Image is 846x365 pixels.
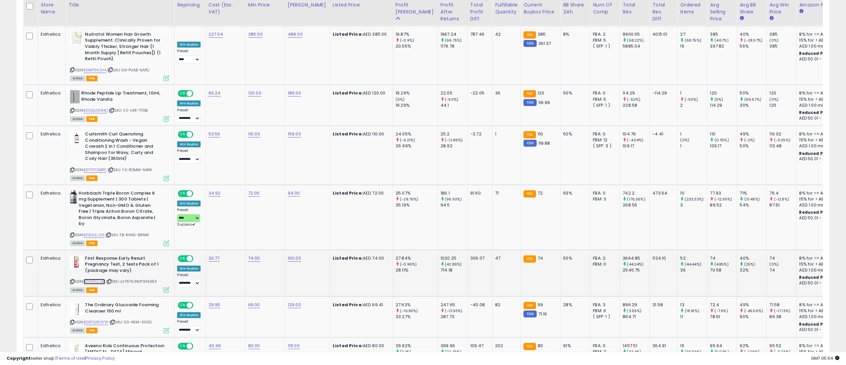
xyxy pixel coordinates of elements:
[593,190,615,196] div: FBA: 0
[84,108,108,113] a: B0DQLDX84D
[538,255,543,261] span: 74
[538,131,543,137] span: 110
[177,42,201,48] div: Win BuyBox
[710,255,737,261] div: 74
[41,255,60,261] div: Esthetica
[710,143,737,149] div: 109.17
[84,67,106,73] a: B0B4T5N2H4
[192,256,203,261] span: OFF
[769,16,773,21] small: Avg Win Price.
[523,99,536,106] small: FBM
[652,131,672,137] div: -4.41
[333,190,388,196] div: AED 72.00
[70,76,85,81] span: All listings currently available for purchase on Amazon
[685,197,704,202] small: (233.33%)
[627,197,645,202] small: (176.36%)
[714,38,729,43] small: (4.67%)
[333,255,363,261] b: Listed Price:
[192,191,203,196] span: OFF
[70,343,83,356] img: 31YFnum0t-L._SL40_.jpg
[41,90,60,96] div: Esthetica
[248,255,260,262] a: 74.00
[799,9,803,15] small: Amazon Fees.
[445,137,463,143] small: (-12.86%)
[623,2,647,16] div: Total Rev.
[179,256,187,261] span: ON
[740,202,766,208] div: 54%
[333,2,390,9] div: Listed Price
[396,267,438,273] div: 28.11%
[333,90,388,96] div: AED 120.00
[523,140,536,147] small: FBM
[774,137,790,143] small: (-3.05%)
[593,96,615,102] div: FBM: 5
[652,190,672,196] div: 473.64
[106,279,157,284] span: | SKU: ct.75763647345353
[86,355,115,361] a: Privacy Policy
[396,131,438,137] div: 24.05%
[85,31,165,64] b: Nutrafol Women Hair Growth Supplement. Clinically Proven for Visibly Thicker, Stronger Hair (1 Mo...
[680,202,707,208] div: 3
[538,99,550,106] span: 116.99
[400,262,417,267] small: (-0.96%)
[593,196,615,202] div: FBM: 3
[79,190,159,229] b: Horbäach Triple Boron Complex 6 mg Supplement | 300 Tablets | Vegetarian, Non-GMO & Gluten Free |...
[105,232,149,237] span: | SKU: TB-XHNG-8RNW
[288,131,301,137] a: 159.00
[769,38,779,43] small: (0%)
[769,202,796,208] div: 87.61
[248,190,260,197] a: 72.00
[179,132,187,137] span: ON
[470,31,487,37] div: 787.46
[396,202,438,208] div: 35.19%
[769,262,779,267] small: (0%)
[70,190,77,203] img: 41-JkiOrogL._SL40_.jpg
[593,131,615,137] div: FBA: 0
[627,262,643,267] small: (44.24%)
[623,267,649,273] div: 2540.75
[70,31,83,45] img: 31y2xrPNWeL._SL40_.jpg
[593,37,615,43] div: FBM: 5
[769,90,796,96] div: 120
[714,197,732,202] small: (-12.95%)
[81,90,162,104] b: Rhode Peptide Lip Treatment, 10ml, Rhode Vanilla
[563,190,585,196] div: 93%
[685,97,698,102] small: (-50%)
[740,267,766,273] div: 32%
[177,100,201,106] div: Win BuyBox
[740,255,766,261] div: 40%
[70,90,169,121] div: ASIN:
[563,255,585,261] div: 50%
[495,31,516,37] div: 42
[769,102,796,108] div: 120
[41,31,60,37] div: Esthetica
[333,90,363,96] b: Listed Price:
[470,255,487,261] div: 306.07
[523,190,536,198] small: FBA
[623,31,649,37] div: 9900.05
[84,232,104,238] a: B083JLLS1S
[248,302,260,308] a: 69.00
[288,31,303,38] a: 489.00
[333,255,388,261] div: AED 74.00
[652,2,674,22] div: Total Rev. Diff.
[538,302,543,308] span: 69
[769,255,796,261] div: 74
[85,131,165,164] b: Curlsmith Curl Quenching Conditioning Wash - Vegan Cowash 2 in 1 Conditioner and Shampoo for Wavy...
[744,137,755,143] small: (-2%)
[680,43,707,49] div: 16
[710,102,737,108] div: 114.29
[108,167,152,172] span: | SKU: YS-ROMM-N41W
[680,90,707,96] div: 1
[593,261,615,267] div: FBM: 0
[209,343,221,349] a: 40.49
[523,255,536,263] small: FBA
[70,255,169,292] div: ASIN:
[288,343,300,349] a: 119.00
[396,90,438,96] div: 19.29%
[85,255,165,275] b: First Response Early Result Pregnancy Test, 2 tests Pack of 1 (package may vary)
[593,90,615,96] div: FBA: 0
[400,38,414,43] small: (-0.9%)
[744,262,755,267] small: (25%)
[774,197,789,202] small: (-12.8%)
